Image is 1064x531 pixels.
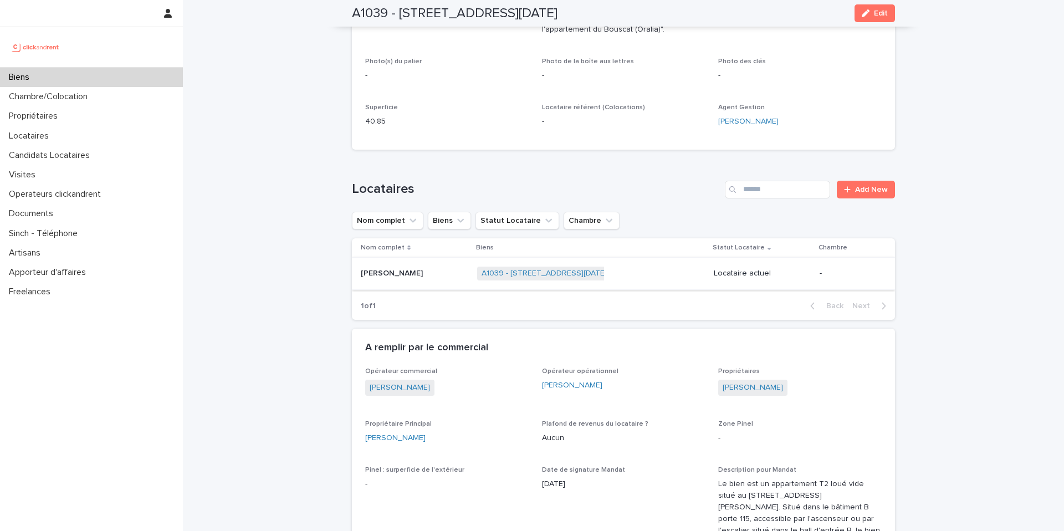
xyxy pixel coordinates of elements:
a: A1039 - [STREET_ADDRESS][DATE] [482,269,607,278]
p: Candidats Locataires [4,150,99,161]
p: Locataires [4,131,58,141]
span: Propriétaire Principal [365,421,432,427]
span: Edit [874,9,888,17]
p: Nom complet [361,242,405,254]
a: [PERSON_NAME] [723,382,783,394]
a: [PERSON_NAME] [370,382,430,394]
p: 1 of 1 [352,293,385,320]
span: Opérateur opérationnel [542,368,618,375]
button: Back [801,301,848,311]
p: Apporteur d'affaires [4,267,95,278]
button: Next [848,301,895,311]
button: Statut Locataire [475,212,559,229]
a: [PERSON_NAME] [365,432,426,444]
span: Description pour Mandat [718,467,796,473]
span: Photo de la boîte aux lettres [542,58,634,65]
p: Operateurs clickandrent [4,189,110,200]
span: Plafond de revenus du locataire ? [542,421,648,427]
p: Chambre/Colocation [4,91,96,102]
h2: A1039 - [STREET_ADDRESS][DATE] [352,6,557,22]
p: - [718,70,882,81]
p: Biens [476,242,494,254]
p: Documents [4,208,62,219]
p: Locataire actuel [714,269,811,278]
p: [PERSON_NAME] [361,267,425,278]
img: UCB0brd3T0yccxBKYDjQ [9,36,63,58]
span: Zone Pinel [718,421,753,427]
span: Photo(s) du palier [365,58,422,65]
h1: Locataires [352,181,720,197]
p: Artisans [4,248,49,258]
p: Propriétaires [4,111,66,121]
p: Biens [4,72,38,83]
span: Propriétaires [718,368,760,375]
p: - [542,70,705,81]
button: Chambre [564,212,620,229]
p: Statut Locataire [713,242,765,254]
span: Superficie [365,104,398,111]
p: Chambre [819,242,847,254]
tr: [PERSON_NAME][PERSON_NAME] A1039 - [STREET_ADDRESS][DATE] Locataire actuel- [352,258,895,290]
p: Sinch - Téléphone [4,228,86,239]
a: Add New [837,181,895,198]
span: Agent Gestion [718,104,765,111]
p: - [365,70,529,81]
span: Locataire référent (Colocations) [542,104,645,111]
p: Aucun [542,432,705,444]
p: Freelances [4,287,59,297]
a: [PERSON_NAME] [718,116,779,127]
p: Visites [4,170,44,180]
span: Photo des clés [718,58,766,65]
span: Pinel : surperficie de l'extérieur [365,467,464,473]
button: Biens [428,212,471,229]
p: [DATE] [542,478,705,490]
span: Next [852,302,877,310]
span: Back [820,302,843,310]
a: [PERSON_NAME] [542,380,602,391]
button: Edit [855,4,895,22]
span: Opérateur commercial [365,368,437,375]
input: Search [725,181,830,198]
span: Date de signature Mandat [542,467,625,473]
button: Nom complet [352,212,423,229]
p: - [542,116,705,127]
p: - [820,269,877,278]
h2: A remplir par le commercial [365,342,488,354]
span: Add New [855,186,888,193]
p: - [718,432,882,444]
p: 40.85 [365,116,529,127]
p: - [365,478,529,490]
